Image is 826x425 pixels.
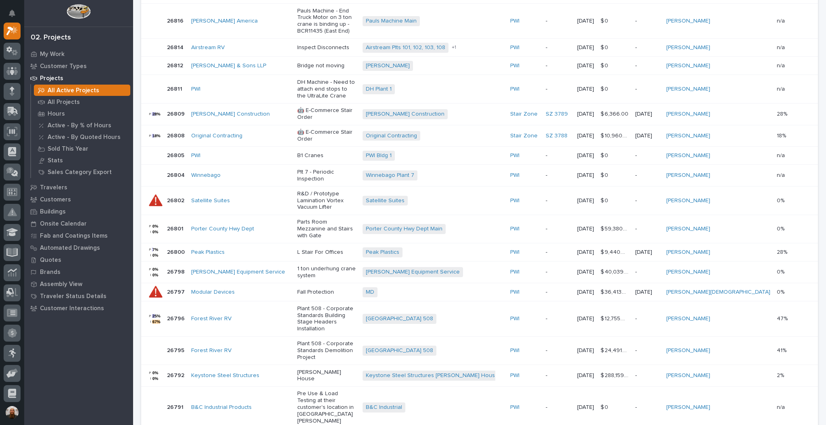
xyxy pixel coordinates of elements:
a: [PERSON_NAME] [666,133,710,139]
p: $ 10,960.00 [601,131,630,139]
p: n/a [777,402,786,411]
a: PWI [510,404,519,411]
p: n/a [777,43,786,51]
tr: 2681126811 PWI DH Machine - Need to attach end stops to the UltraLite CraneDH Plant 1 PWI -[DATE]... [141,75,818,104]
a: [PERSON_NAME] [666,152,710,159]
p: 26805 [167,151,186,159]
p: [DATE] [577,347,594,354]
tr: 2680826808 Original Contracting 🤖 E-Commerce Stair OrderOriginal Contracting Stair Zone SZ 3788 [... [141,125,818,147]
p: - [546,18,570,25]
p: 26801 [167,224,185,232]
a: PWI [510,249,519,256]
p: $ 59,380.19 [601,224,630,232]
p: L Stair For Offices [297,249,356,256]
a: [PERSON_NAME] [666,347,710,354]
p: 26792 [167,371,186,379]
p: [DATE] [577,111,594,118]
a: [PERSON_NAME] [666,404,710,411]
p: $ 0 [601,196,610,204]
p: [DATE] [577,44,594,51]
p: 0% [777,196,786,204]
p: - [635,315,660,322]
p: Projects [40,75,63,82]
p: Fall Protection [297,289,356,296]
p: Inspect Disconnects [297,44,356,51]
p: Sold This Year [48,145,88,153]
a: PWI [510,226,519,232]
a: Stair Zone [510,111,538,118]
a: [PERSON_NAME] [666,315,710,322]
p: DH Machine - Need to attach end stops to the UltraLite Crane [297,79,356,99]
a: SZ 3789 [546,111,568,118]
p: Fab and Coatings Items [40,232,108,240]
p: 26811 [167,84,184,93]
a: MD [366,289,374,296]
tr: 2680026800 Peak Plastics L Stair For OfficesPeak Plastics PWI -[DATE]$ 9,440.00$ 9,440.00 [DATE][... [141,243,818,261]
p: [DATE] [577,197,594,204]
p: - [635,269,660,276]
p: $ 0 [601,84,610,93]
a: PWI [191,152,200,159]
p: n/a [777,151,786,159]
a: Customer Interactions [24,302,133,314]
p: [DATE] [577,269,594,276]
a: [PERSON_NAME] [666,226,710,232]
p: $ 0 [601,151,610,159]
p: 26795 [167,346,186,354]
a: Airstream Plts 101, 102, 103, 108 [366,44,445,51]
p: n/a [777,84,786,93]
p: My Work [40,51,65,58]
p: 26797 [167,287,186,296]
a: Customer Types [24,60,133,72]
a: PWI [510,197,519,204]
a: PWI [510,347,519,354]
a: Active - By % of Hours [31,120,133,131]
a: Pauls Machine Main [366,18,417,25]
p: - [546,44,570,51]
button: users-avatar [4,404,21,421]
p: [DATE] [577,226,594,232]
p: Automated Drawings [40,245,100,252]
p: [DATE] [577,289,594,296]
p: 26800 [167,247,186,256]
a: [PERSON_NAME] Construction [366,111,444,118]
a: Modular Devices [191,289,235,296]
tr: 2679226792 Keystone Steel Structures [PERSON_NAME] HouseKeystone Steel Structures [PERSON_NAME] H... [141,365,818,387]
tr: 2680526805 PWI B1 CranesPWI Bldg 1 PWI -[DATE]$ 0$ 0 -[PERSON_NAME] n/an/a [141,147,818,165]
tr: 2679626796 Forest River RV Plant 508 - Corporate Standards Building Stage Headers Installation[GE... [141,301,818,336]
p: $ 0 [601,402,610,411]
p: Active - By % of Hours [48,122,111,129]
p: R&D / Prototype Lamination Vortex Vacuum Lifter [297,191,356,211]
p: $ 288,159.78 [601,371,630,379]
p: [DATE] [577,404,594,411]
a: Buildings [24,205,133,218]
a: [PERSON_NAME][DEMOGRAPHIC_DATA] [666,289,770,296]
p: - [546,172,570,179]
p: - [546,315,570,322]
a: [GEOGRAPHIC_DATA] 508 [366,347,433,354]
a: PWI [510,44,519,51]
p: [DATE] [577,315,594,322]
p: 18% [777,131,788,139]
a: All Active Projects [31,85,133,96]
p: Active - By Quoted Hours [48,134,121,141]
a: Peak Plastics [366,249,399,256]
p: Plant 508 - Corporate Standards Building Stage Headers Installation [297,305,356,332]
a: B&C Industrial Products [191,404,252,411]
p: Sales Category Export [48,169,112,176]
p: - [546,62,570,69]
p: 26808 [167,131,186,139]
p: $ 6,366.00 [601,109,630,118]
p: [DATE] [577,86,594,93]
p: Pre Use & Load Testing at their customer's location in [GEOGRAPHIC_DATA][PERSON_NAME] [297,390,356,424]
tr: 2679826798 [PERSON_NAME] Equipment Service 1 ton underhung crane system[PERSON_NAME] Equipment Se... [141,261,818,283]
a: [PERSON_NAME] America [191,18,258,25]
p: Pauls Machine - End Truck Motor on 3 ton crane is binding up - BCR11435 (East End) [297,8,356,35]
p: - [635,347,660,354]
p: Stats [48,157,63,164]
a: [PERSON_NAME] [666,197,710,204]
a: PWI [510,315,519,322]
a: [PERSON_NAME] Construction [191,111,270,118]
button: Notifications [4,5,21,22]
tr: 2679526795 Forest River RV Plant 508 - Corporate Standards Demolition Project[GEOGRAPHIC_DATA] 50... [141,336,818,365]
